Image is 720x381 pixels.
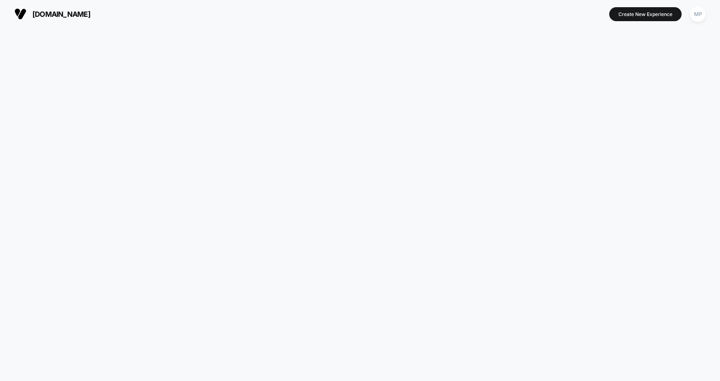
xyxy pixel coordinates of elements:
span: [DOMAIN_NAME] [32,10,90,18]
button: [DOMAIN_NAME] [12,8,93,20]
img: Visually logo [14,8,26,20]
button: MP [688,6,708,22]
button: Create New Experience [609,7,682,21]
div: MP [690,6,706,22]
